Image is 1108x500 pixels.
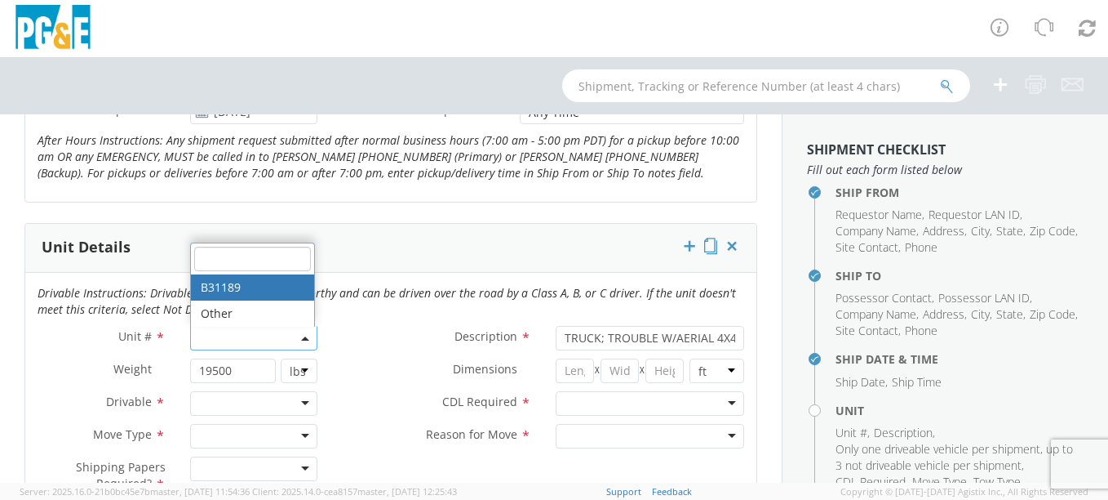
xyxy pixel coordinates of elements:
[150,485,250,498] span: master, [DATE] 11:54:36
[20,485,250,498] span: Server: 2025.16.0-21b0bc45e7b
[835,223,919,239] li: ,
[1030,223,1078,239] li: ,
[93,426,152,442] span: Move Type
[835,290,934,306] li: ,
[427,102,481,118] span: Ship Time
[971,223,992,239] li: ,
[113,361,152,377] span: Weight
[1030,223,1075,239] span: Zip Code
[996,223,1026,239] li: ,
[357,485,457,498] span: master, [DATE] 12:25:43
[840,485,1088,498] span: Copyright © [DATE]-[DATE] Agistix Inc., All Rights Reserved
[835,270,1084,282] h4: Ship To
[835,239,901,256] li: ,
[874,425,935,441] li: ,
[594,359,601,383] span: X
[973,474,1023,490] li: ,
[835,323,898,338] span: Site Contact
[556,359,594,383] input: Length
[453,361,517,377] span: Dimensions
[118,328,152,344] span: Unit #
[912,474,967,489] span: Move Type
[645,359,684,383] input: Height
[938,290,1030,306] span: Possessor LAN ID
[76,459,166,491] span: Shipping Papers Required?
[106,394,152,409] span: Drivable
[874,425,933,440] span: Description
[905,323,937,338] span: Phone
[973,474,1021,489] span: Tow Type
[606,485,641,498] a: Support
[807,141,946,158] strong: Shipment Checklist
[835,306,916,322] span: Company Name
[835,323,901,339] li: ,
[835,425,870,441] li: ,
[835,425,867,440] span: Unit #
[892,374,942,390] span: Ship Time
[996,223,1023,239] span: State
[12,5,94,53] img: pge-logo-06675f144f4cfa6a6814.png
[426,426,517,442] span: Reason for Move
[971,306,992,323] li: ,
[923,306,964,322] span: Address
[929,207,1022,223] li: ,
[99,102,152,118] span: Ship Date
[929,207,1020,222] span: Requestor LAN ID
[835,186,1084,199] h4: Ship From
[835,474,906,489] span: CDL Required
[562,69,970,102] input: Shipment, Tracking or Reference Number (at least 4 chars)
[971,306,990,322] span: City
[835,441,1079,474] li: ,
[652,485,692,498] a: Feedback
[923,223,967,239] li: ,
[454,328,517,344] span: Description
[38,132,739,181] i: After Hours Instructions: Any shipment request submitted after normal business hours (7:00 am - 5...
[191,275,315,301] li: B31189
[835,374,885,390] span: Ship Date
[835,374,888,391] li: ,
[1030,306,1078,323] li: ,
[835,290,932,306] span: Possessor Contact
[835,239,898,255] span: Site Contact
[835,207,924,223] li: ,
[996,306,1023,322] span: State
[1030,306,1075,322] span: Zip Code
[191,301,315,327] li: Other
[971,223,990,239] span: City
[938,290,1032,306] li: ,
[835,207,922,222] span: Requestor Name
[923,223,964,239] span: Address
[835,474,908,490] li: ,
[835,353,1084,365] h4: Ship Date & Time
[835,404,1084,417] h4: Unit
[912,474,969,490] li: ,
[996,306,1026,323] li: ,
[252,485,457,498] span: Client: 2025.14.0-cea8157
[835,223,916,239] span: Company Name
[639,359,645,383] span: X
[42,239,131,256] h3: Unit Details
[38,285,736,317] i: Drivable Instructions: Drivable is a unit that is roadworthy and can be driven over the road by a...
[601,359,639,383] input: Width
[923,306,967,323] li: ,
[835,306,919,323] li: ,
[905,239,937,255] span: Phone
[807,162,1084,178] span: Fill out each form listed below
[835,441,1073,473] span: Only one driveable vehicle per shipment, up to 3 not driveable vehicle per shipment
[442,394,517,409] span: CDL Required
